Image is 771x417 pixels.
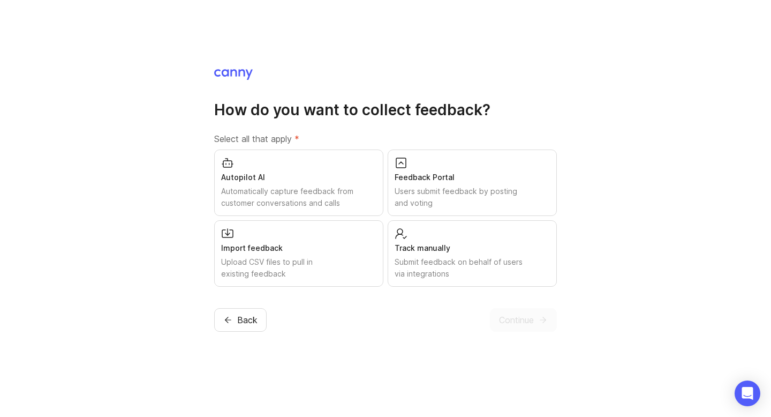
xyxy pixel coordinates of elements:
label: Select all that apply [214,132,557,145]
button: Track manuallySubmit feedback on behalf of users via integrations [388,220,557,287]
div: Users submit feedback by posting and voting [395,185,550,209]
button: Feedback PortalUsers submit feedback by posting and voting [388,150,557,216]
button: Back [214,308,267,332]
div: Import feedback [221,242,376,254]
div: Autopilot AI [221,172,376,183]
div: Feedback Portal [395,172,550,183]
div: Upload CSV files to pull in existing feedback [221,256,376,280]
h1: How do you want to collect feedback? [214,100,557,120]
button: Import feedbackUpload CSV files to pull in existing feedback [214,220,383,287]
span: Back [237,314,258,326]
button: Autopilot AIAutomatically capture feedback from customer conversations and calls [214,150,383,216]
div: Automatically capture feedback from customer conversations and calls [221,185,376,209]
div: Open Intercom Messenger [735,381,760,406]
img: Canny Home [214,69,253,80]
div: Track manually [395,242,550,254]
div: Submit feedback on behalf of users via integrations [395,256,550,280]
